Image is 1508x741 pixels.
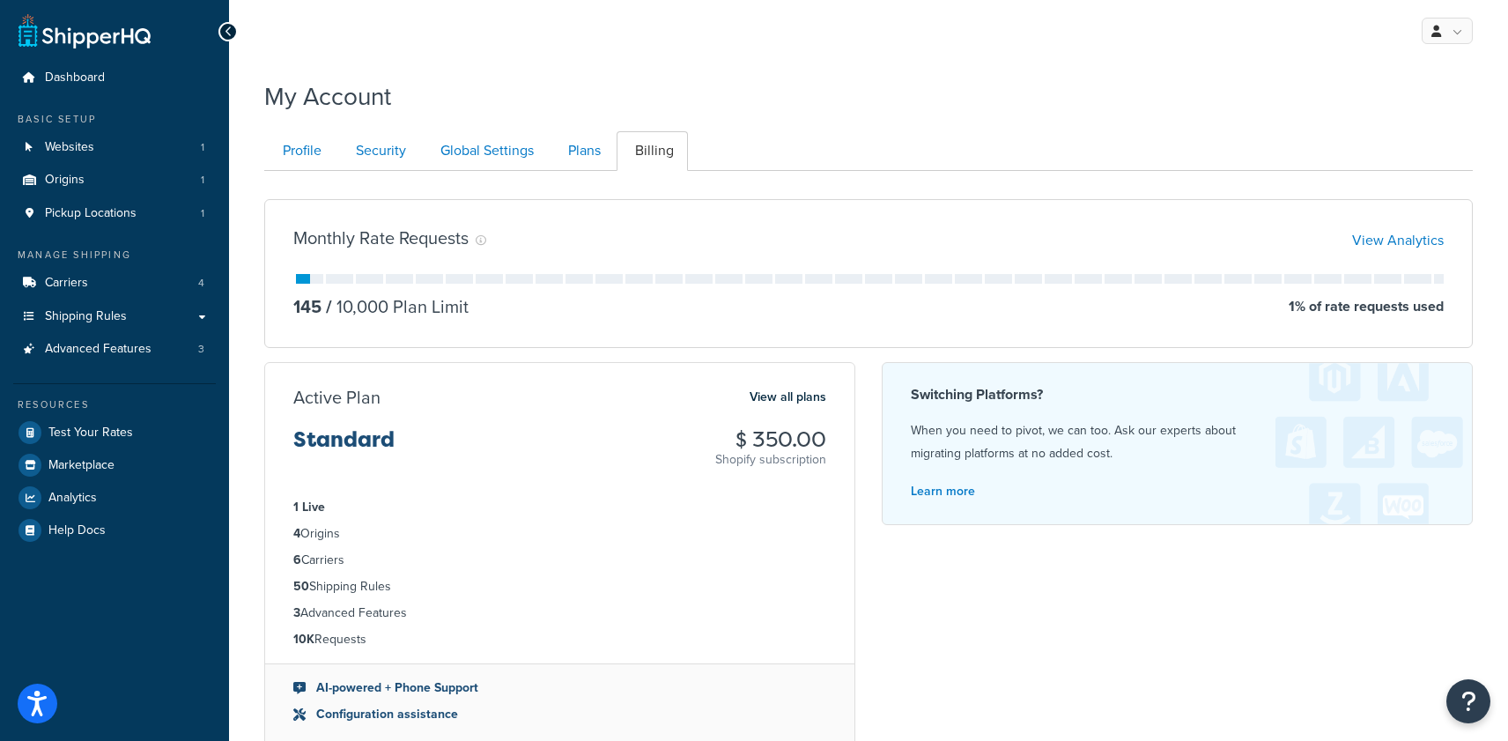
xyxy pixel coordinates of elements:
[48,523,106,538] span: Help Docs
[293,551,826,570] li: Carriers
[45,140,94,155] span: Websites
[293,294,322,319] p: 145
[13,515,216,546] a: Help Docs
[293,551,301,569] strong: 6
[715,451,826,469] p: Shopify subscription
[715,428,826,451] h3: $ 350.00
[45,342,152,357] span: Advanced Features
[13,131,216,164] a: Websites 1
[293,228,469,248] h3: Monthly Rate Requests
[293,498,325,516] strong: 1 Live
[911,482,975,500] a: Learn more
[198,342,204,357] span: 3
[13,112,216,127] div: Basic Setup
[293,705,826,724] li: Configuration assistance
[13,197,216,230] li: Pickup Locations
[293,604,300,622] strong: 3
[13,131,216,164] li: Websites
[293,604,826,623] li: Advanced Features
[13,300,216,333] a: Shipping Rules
[201,140,204,155] span: 1
[911,384,1444,405] h4: Switching Platforms?
[1446,679,1490,723] button: Open Resource Center
[198,276,204,291] span: 4
[326,293,332,320] span: /
[13,164,216,196] a: Origins 1
[201,206,204,221] span: 1
[293,524,300,543] strong: 4
[13,333,216,366] li: Advanced Features
[293,428,395,465] h3: Standard
[911,419,1444,465] p: When you need to pivot, we can too. Ask our experts about migrating platforms at no added cost.
[337,131,420,171] a: Security
[322,294,469,319] p: 10,000 Plan Limit
[18,13,151,48] a: ShipperHQ Home
[13,449,216,481] a: Marketplace
[13,62,216,94] a: Dashboard
[13,164,216,196] li: Origins
[45,309,127,324] span: Shipping Rules
[45,70,105,85] span: Dashboard
[293,630,314,648] strong: 10K
[550,131,615,171] a: Plans
[13,267,216,300] a: Carriers 4
[13,197,216,230] a: Pickup Locations 1
[45,173,85,188] span: Origins
[48,491,97,506] span: Analytics
[293,577,309,596] strong: 50
[264,131,336,171] a: Profile
[293,577,826,597] li: Shipping Rules
[422,131,548,171] a: Global Settings
[45,206,137,221] span: Pickup Locations
[293,678,826,698] li: AI-powered + Phone Support
[13,397,216,412] div: Resources
[293,630,826,649] li: Requests
[293,388,381,407] h3: Active Plan
[1352,230,1444,250] a: View Analytics
[48,458,115,473] span: Marketplace
[13,482,216,514] a: Analytics
[13,417,216,448] a: Test Your Rates
[750,386,826,409] a: View all plans
[1289,294,1444,319] p: 1 % of rate requests used
[45,276,88,291] span: Carriers
[293,524,826,544] li: Origins
[48,426,133,441] span: Test Your Rates
[13,248,216,263] div: Manage Shipping
[201,173,204,188] span: 1
[264,79,391,114] h1: My Account
[13,267,216,300] li: Carriers
[617,131,688,171] a: Billing
[13,333,216,366] a: Advanced Features 3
